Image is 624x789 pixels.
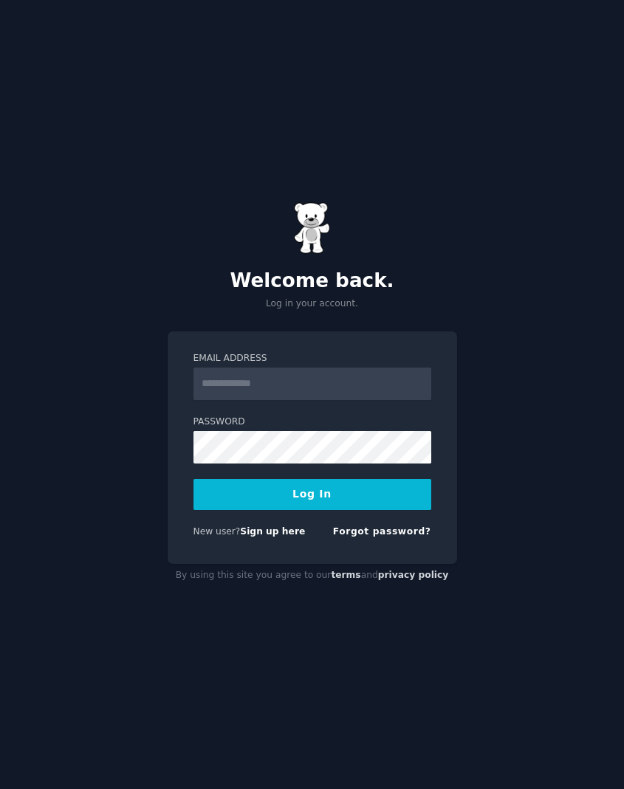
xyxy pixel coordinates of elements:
label: Password [193,416,431,429]
h2: Welcome back. [168,269,457,293]
div: By using this site you agree to our and [168,564,457,588]
a: Sign up here [240,526,305,537]
img: Gummy Bear [294,202,331,254]
label: Email Address [193,352,431,365]
p: Log in your account. [168,297,457,311]
a: Forgot password? [333,526,431,537]
button: Log In [193,479,431,510]
a: privacy policy [378,570,449,580]
a: terms [331,570,360,580]
span: New user? [193,526,241,537]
